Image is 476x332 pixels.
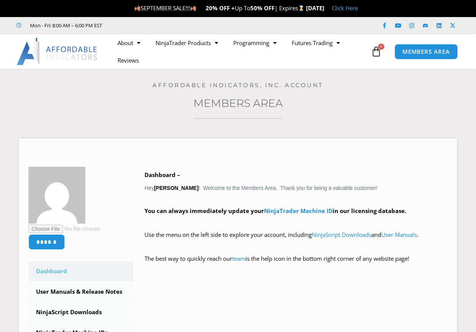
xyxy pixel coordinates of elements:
img: f4991e39708aaea46ff2af31bba3010b092a43da359919f49b6ae957851ff8ad [28,167,85,224]
img: LogoAI | Affordable Indicators – NinjaTrader [17,38,98,65]
strong: [PERSON_NAME] [154,185,198,191]
a: Click Here [332,4,358,12]
a: team [232,255,245,262]
b: Dashboard – [145,171,180,179]
a: Dashboard [28,262,133,281]
iframe: Customer reviews powered by Trustpilot [113,22,226,29]
strong: [DATE] [306,4,324,12]
a: Programming [226,34,284,52]
strong: 20% OFF + [206,4,235,12]
span: 0 [378,44,384,50]
a: Affordable Indicators, Inc. Account [152,81,324,89]
a: NinjaTrader Machine ID [264,207,333,215]
span: MEMBERS AREA [402,49,450,55]
a: About [110,34,148,52]
img: ⌛ [298,5,304,11]
span: SEPTEMBER SALE!!! Up To | Expires [134,4,306,12]
img: 🍂 [190,5,196,11]
a: Reviews [110,52,146,69]
p: The best way to quickly reach our is the help icon in the bottom right corner of any website page! [145,254,448,275]
a: NinjaScript Downloads [28,302,133,322]
a: NinjaScript Downloads [312,231,371,238]
strong: You can always immediately update your in our licensing database. [145,207,406,215]
img: 🍂 [135,5,140,11]
nav: Menu [110,34,369,69]
a: User Manuals & Release Notes [28,282,133,302]
div: Hey ! Welcome to the Members Area. Thank you for being a valuable customer! [145,170,448,275]
a: 0 [360,41,393,63]
a: NinjaTrader Products [148,34,226,52]
a: Members Area [193,97,283,110]
a: User Manuals [381,231,417,238]
a: Futures Trading [284,34,347,52]
a: MEMBERS AREA [394,44,458,60]
span: Mon - Fri: 8:00 AM – 6:00 PM EST [28,21,102,30]
strong: 50% OFF [250,4,275,12]
p: Use the menu on the left side to explore your account, including and . [145,230,448,251]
